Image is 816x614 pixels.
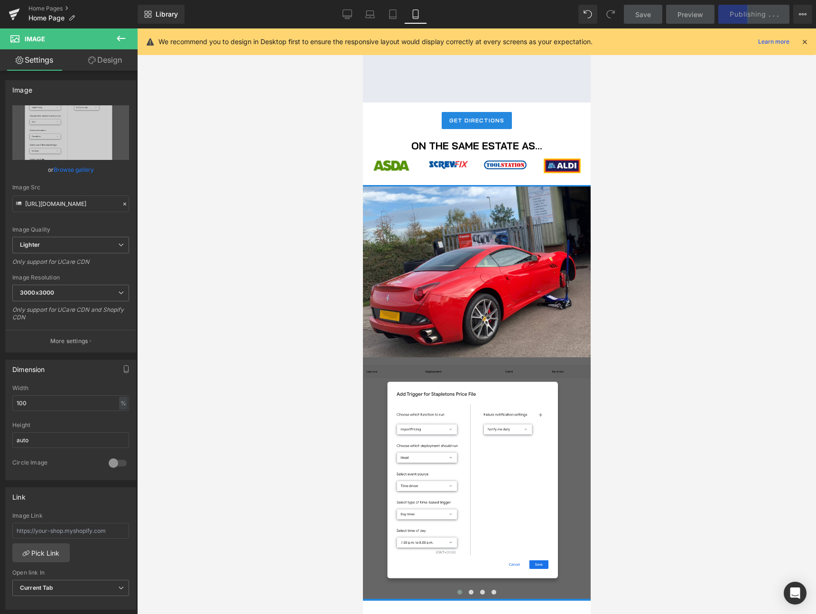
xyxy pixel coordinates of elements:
div: Image Resolution [12,274,129,281]
b: Lighter [20,241,40,248]
input: Link [12,195,129,212]
div: % [119,397,128,409]
div: or [12,165,129,175]
div: Only support for UCare CDN and Shopify CDN [12,306,129,327]
input: https://your-shop.myshopify.com [12,523,129,539]
button: More settings [6,330,136,352]
a: Design [71,49,139,71]
div: Image Src [12,184,129,191]
div: Circle Image [12,459,99,469]
b: Current Tab [20,584,54,591]
div: Image Quality [12,226,129,233]
a: Learn more [754,36,793,47]
button: Redo [601,5,620,24]
a: GET DIRECTIONS [79,84,148,101]
b: 3000x3000 [20,289,54,296]
div: Link [12,488,26,501]
div: Dimension [12,360,45,373]
a: Home Pages [28,5,138,12]
span: Image [25,35,45,43]
div: Image [12,81,32,94]
a: Browse gallery [54,161,94,178]
button: Undo [578,5,597,24]
p: More settings [50,337,88,345]
input: auto [12,432,129,448]
a: Mobile [404,5,427,24]
a: New Library [138,5,185,24]
a: Pick Link [12,543,70,562]
div: Image Link [12,512,129,519]
span: Save [635,9,651,19]
h1: OPENING HOURS [9,584,218,602]
div: Height [12,422,129,428]
div: Open Intercom Messenger [784,582,807,605]
span: Library [156,10,178,19]
p: We recommend you to design in Desktop first to ensure the responsive layout would display correct... [158,37,593,47]
a: Laptop [359,5,381,24]
span: Preview [677,9,703,19]
button: More [793,5,812,24]
div: Open link In [12,569,129,576]
a: Desktop [336,5,359,24]
span: GET DIRECTIONS [86,88,141,95]
a: Tablet [381,5,404,24]
a: Preview [666,5,714,24]
span: Home Page [28,14,65,22]
div: Only support for UCare CDN [12,258,129,272]
div: Width [12,385,129,391]
input: auto [12,395,129,411]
